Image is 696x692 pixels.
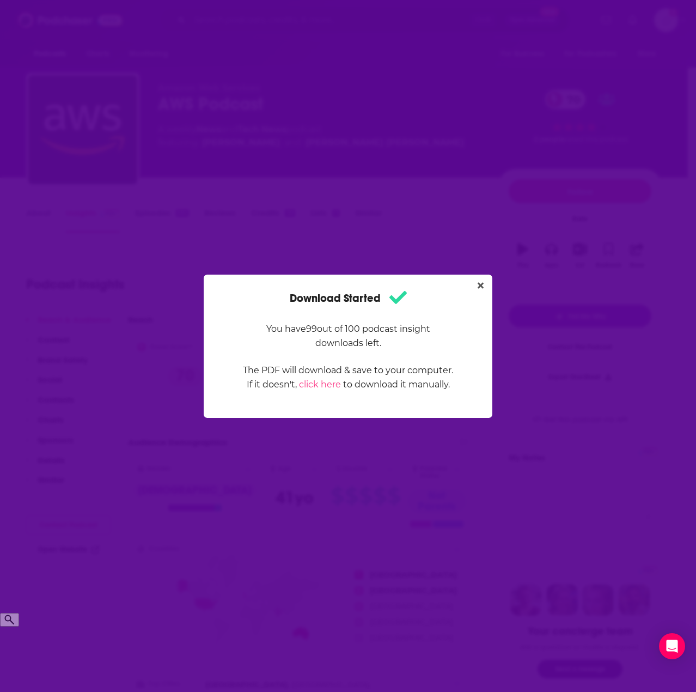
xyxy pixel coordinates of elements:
[299,379,341,390] a: click here
[659,633,685,659] div: Open Intercom Messenger
[473,279,488,293] button: Close
[290,288,407,309] h1: Download Started
[242,322,454,350] p: You have 99 out of 100 podcast insight downloads left.
[242,363,454,392] p: The PDF will download & save to your computer. If it doesn't, to download it manually.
